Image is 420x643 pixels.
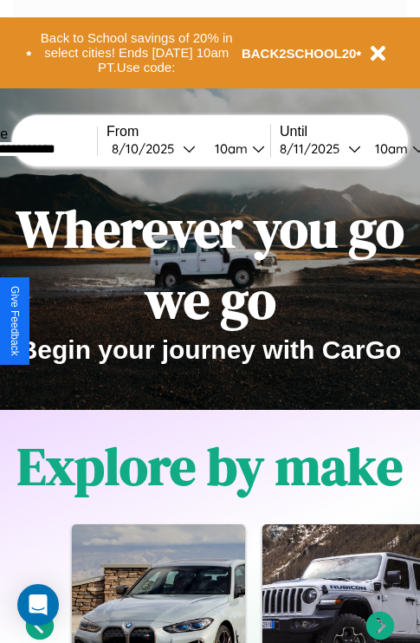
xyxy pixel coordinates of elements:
[107,140,201,158] button: 8/10/2025
[366,140,412,157] div: 10am
[17,431,403,502] h1: Explore by make
[17,584,59,626] div: Open Intercom Messenger
[242,46,357,61] b: BACK2SCHOOL20
[107,124,270,140] label: From
[206,140,252,157] div: 10am
[9,286,21,356] div: Give Feedback
[32,26,242,80] button: Back to School savings of 20% in select cities! Ends [DATE] 10am PT.Use code:
[280,140,348,157] div: 8 / 11 / 2025
[112,140,183,157] div: 8 / 10 / 2025
[201,140,270,158] button: 10am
